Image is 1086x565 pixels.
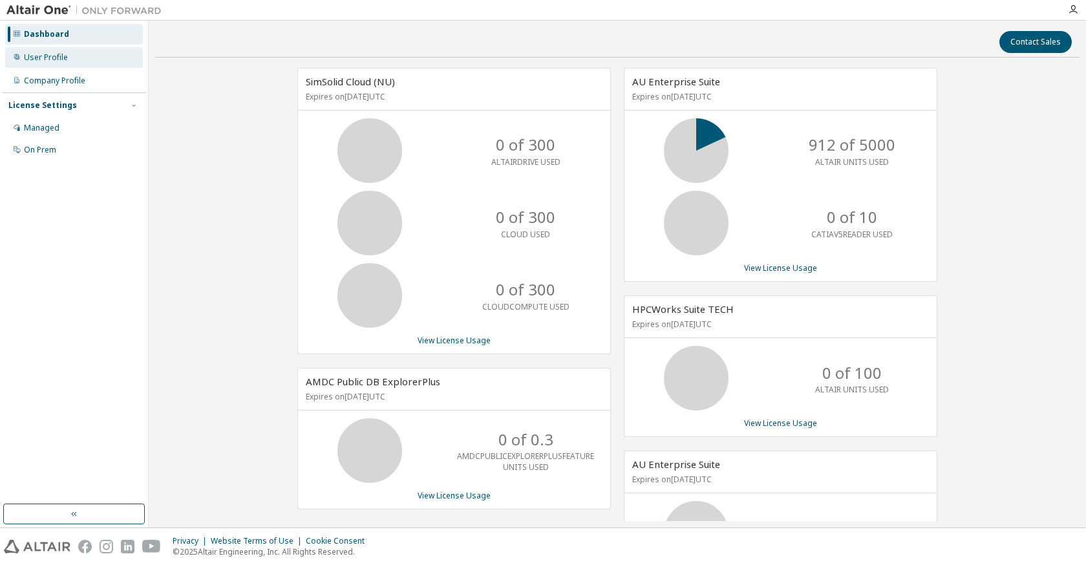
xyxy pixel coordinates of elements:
[632,458,720,471] span: AU Enterprise Suite
[496,206,555,228] p: 0 of 300
[815,384,889,395] p: ALTAIR UNITS USED
[632,303,734,315] span: HPCWorks Suite TECH
[457,451,594,473] p: AMDCPUBLICEXPLORERPLUSFEATURE UNITS USED
[306,391,599,402] p: Expires on [DATE] UTC
[822,362,882,384] p: 0 of 100
[211,536,306,546] div: Website Terms of Use
[744,262,817,273] a: View License Usage
[999,31,1072,53] button: Contact Sales
[822,517,882,539] p: 0 of 200
[632,474,926,485] p: Expires on [DATE] UTC
[306,75,395,88] span: SimSolid Cloud (NU)
[811,229,893,240] p: CATIAV5READER USED
[501,229,550,240] p: CLOUD USED
[173,546,372,557] p: © 2025 Altair Engineering, Inc. All Rights Reserved.
[815,156,889,167] p: ALTAIR UNITS USED
[496,279,555,301] p: 0 of 300
[173,536,211,546] div: Privacy
[418,490,491,501] a: View License Usage
[491,156,560,167] p: ALTAIRDRIVE USED
[24,29,69,39] div: Dashboard
[482,301,570,312] p: CLOUDCOMPUTE USED
[121,540,134,553] img: linkedin.svg
[632,91,926,102] p: Expires on [DATE] UTC
[24,52,68,63] div: User Profile
[8,100,77,111] div: License Settings
[418,335,491,346] a: View License Usage
[142,540,161,553] img: youtube.svg
[4,540,70,553] img: altair_logo.svg
[632,75,720,88] span: AU Enterprise Suite
[306,375,440,388] span: AMDC Public DB ExplorerPlus
[744,418,817,429] a: View License Usage
[78,540,92,553] img: facebook.svg
[496,134,555,156] p: 0 of 300
[24,123,59,133] div: Managed
[498,429,553,451] p: 0 of 0.3
[827,206,877,228] p: 0 of 10
[24,76,85,86] div: Company Profile
[6,4,168,17] img: Altair One
[306,536,372,546] div: Cookie Consent
[100,540,113,553] img: instagram.svg
[809,134,895,156] p: 912 of 5000
[24,145,56,155] div: On Prem
[632,319,926,330] p: Expires on [DATE] UTC
[306,91,599,102] p: Expires on [DATE] UTC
